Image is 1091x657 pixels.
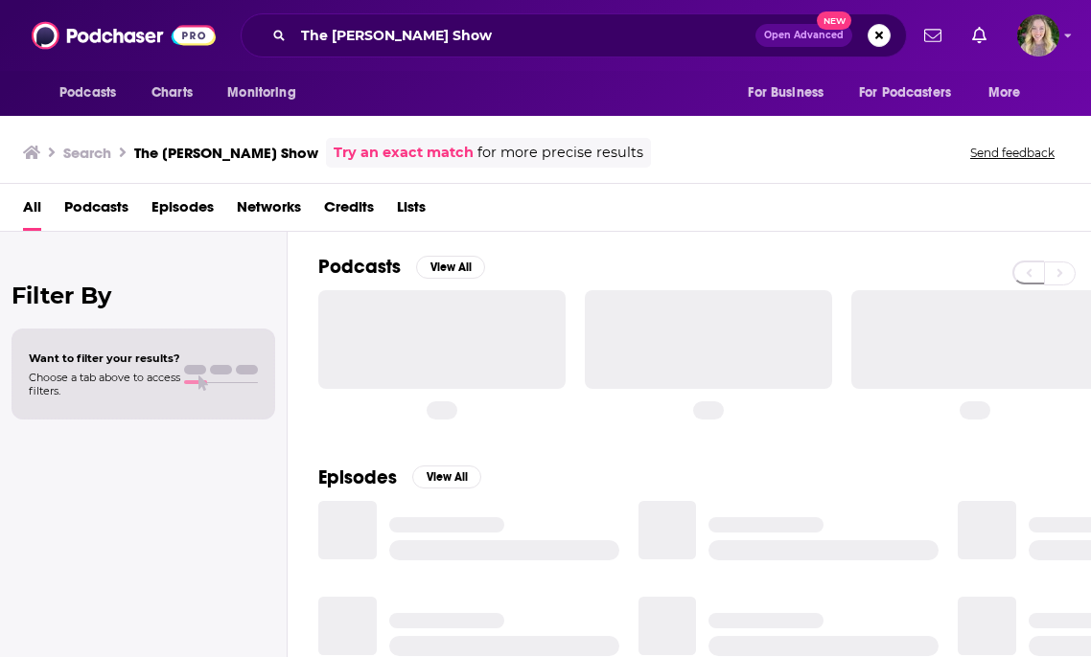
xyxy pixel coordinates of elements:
[748,79,824,106] span: For Business
[1017,14,1059,57] img: User Profile
[412,465,481,488] button: View All
[29,371,180,397] span: Choose a tab above to access filters.
[1017,14,1059,57] button: Show profile menu
[964,145,1060,161] button: Send feedback
[59,79,116,106] span: Podcasts
[988,79,1021,106] span: More
[63,144,111,162] h3: Search
[214,75,320,111] button: open menu
[859,79,951,106] span: For Podcasters
[847,75,979,111] button: open menu
[318,465,481,489] a: EpisodesView All
[318,465,397,489] h2: Episodes
[917,19,949,52] a: Show notifications dropdown
[764,31,844,40] span: Open Advanced
[324,192,374,231] a: Credits
[755,24,852,47] button: Open AdvancedNew
[64,192,128,231] a: Podcasts
[151,192,214,231] a: Episodes
[151,79,193,106] span: Charts
[817,11,851,30] span: New
[23,192,41,231] a: All
[227,79,295,106] span: Monitoring
[134,144,318,162] h3: The [PERSON_NAME] Show
[397,192,426,231] a: Lists
[964,19,994,52] a: Show notifications dropdown
[12,282,275,309] h2: Filter By
[241,13,907,57] div: Search podcasts, credits, & more...
[734,75,847,111] button: open menu
[318,255,401,279] h2: Podcasts
[46,75,141,111] button: open menu
[334,142,474,164] a: Try an exact match
[975,75,1045,111] button: open menu
[29,351,180,365] span: Want to filter your results?
[293,20,755,51] input: Search podcasts, credits, & more...
[416,256,485,279] button: View All
[477,142,643,164] span: for more precise results
[32,17,216,54] img: Podchaser - Follow, Share and Rate Podcasts
[139,75,204,111] a: Charts
[1017,14,1059,57] span: Logged in as lauren19365
[237,192,301,231] a: Networks
[318,255,485,279] a: PodcastsView All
